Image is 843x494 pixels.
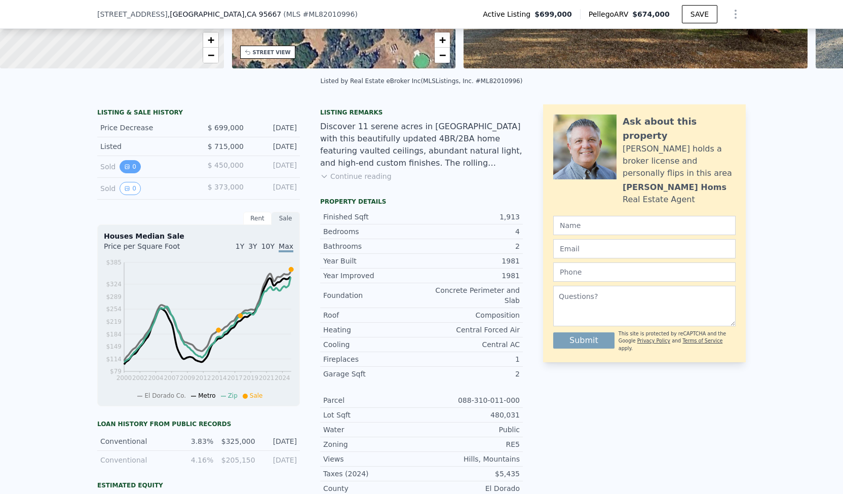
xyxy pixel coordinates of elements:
[106,306,122,313] tspan: $254
[439,33,446,46] span: +
[132,374,148,382] tspan: 2002
[323,354,421,364] div: Fireplaces
[421,226,520,237] div: 4
[323,339,421,350] div: Cooling
[97,9,168,19] span: [STREET_ADDRESS]
[208,161,244,169] span: $ 450,000
[439,49,446,61] span: −
[106,293,122,300] tspan: $289
[421,271,520,281] div: 1981
[106,331,122,338] tspan: $184
[236,242,244,250] span: 1Y
[279,242,293,252] span: Max
[323,439,421,449] div: Zoning
[100,141,190,151] div: Listed
[211,374,227,382] tspan: 2014
[323,325,421,335] div: Heating
[219,455,255,465] div: $205,150
[421,256,520,266] div: 1981
[144,392,186,399] span: El Dorado Co.
[244,10,281,18] span: , CA 95667
[168,9,281,19] span: , [GEOGRAPHIC_DATA]
[619,330,736,352] div: This site is protected by reCAPTCHA and the Google and apply.
[219,436,255,446] div: $325,000
[421,241,520,251] div: 2
[286,10,301,18] span: MLS
[261,455,297,465] div: [DATE]
[623,115,736,143] div: Ask about this property
[203,48,218,63] a: Zoom out
[207,49,214,61] span: −
[106,281,122,288] tspan: $324
[207,33,214,46] span: +
[323,271,421,281] div: Year Improved
[97,108,300,119] div: LISTING & SALE HISTORY
[100,182,190,195] div: Sold
[104,231,293,241] div: Houses Median Sale
[323,483,421,493] div: County
[106,343,122,350] tspan: $149
[320,171,392,181] button: Continue reading
[421,325,520,335] div: Central Forced Air
[100,455,172,465] div: Conventional
[483,9,534,19] span: Active Listing
[243,212,272,225] div: Rent
[283,9,358,19] div: ( )
[252,160,297,173] div: [DATE]
[421,339,520,350] div: Central AC
[534,9,572,19] span: $699,000
[275,374,290,382] tspan: 2024
[435,48,450,63] a: Zoom out
[323,369,421,379] div: Garage Sqft
[323,256,421,266] div: Year Built
[421,483,520,493] div: El Dorado
[682,338,722,344] a: Terms of Service
[323,310,421,320] div: Roof
[208,124,244,132] span: $ 699,000
[320,108,523,117] div: Listing remarks
[100,123,190,133] div: Price Decrease
[148,374,164,382] tspan: 2004
[682,5,717,23] button: SAVE
[97,420,300,428] div: Loan history from public records
[323,410,421,420] div: Lot Sqft
[320,198,523,206] div: Property details
[208,142,244,150] span: $ 715,000
[321,78,523,85] div: Listed by Real Estate eBroker Inc (MLSListings, Inc. #ML82010996)
[250,392,263,399] span: Sale
[421,425,520,435] div: Public
[106,259,122,266] tspan: $385
[553,239,736,258] input: Email
[120,182,141,195] button: View historical data
[632,10,670,18] span: $674,000
[421,310,520,320] div: Composition
[553,216,736,235] input: Name
[117,374,132,382] tspan: 2000
[106,318,122,325] tspan: $219
[421,454,520,464] div: Hills, Mountains
[320,121,523,169] div: Discover 11 serene acres in [GEOGRAPHIC_DATA] with this beautifully updated 4BR/2BA home featurin...
[164,374,180,382] tspan: 2007
[248,242,257,250] span: 3Y
[261,242,275,250] span: 10Y
[623,194,695,206] div: Real Estate Agent
[323,469,421,479] div: Taxes (2024)
[110,368,122,375] tspan: $79
[421,354,520,364] div: 1
[323,290,421,300] div: Foundation
[252,123,297,133] div: [DATE]
[243,374,259,382] tspan: 2019
[228,392,238,399] span: Zip
[421,285,520,306] div: Concrete Perimeter and Slab
[303,10,355,18] span: # ML82010996
[323,395,421,405] div: Parcel
[553,332,615,349] button: Submit
[725,4,746,24] button: Show Options
[421,410,520,420] div: 480,031
[100,160,190,173] div: Sold
[623,143,736,179] div: [PERSON_NAME] holds a broker license and personally flips in this area
[180,374,196,382] tspan: 2009
[203,32,218,48] a: Zoom in
[178,455,213,465] div: 4.16%
[421,395,520,405] div: 088-310-011-000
